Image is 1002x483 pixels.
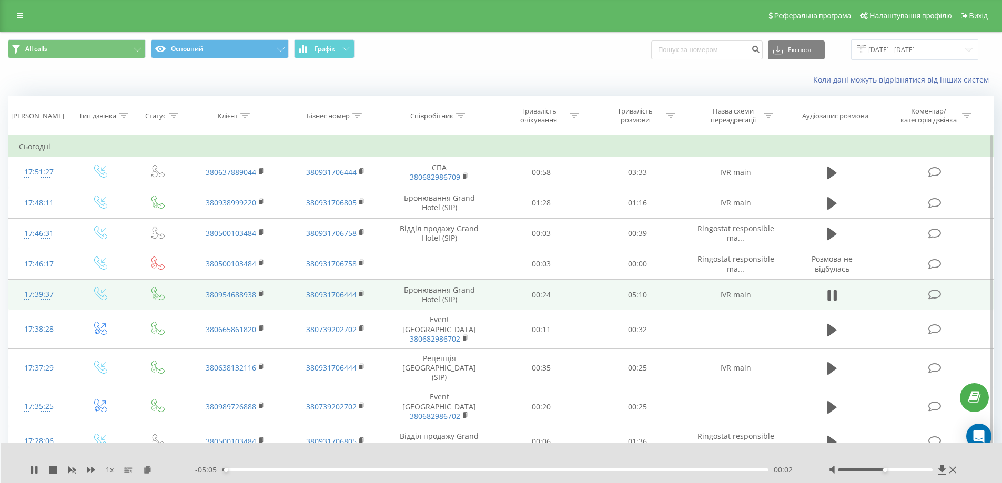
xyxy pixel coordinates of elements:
div: Клієнт [218,111,238,120]
td: IVR main [685,348,785,387]
span: - 05:05 [195,465,222,475]
div: Назва схеми переадресації [705,107,761,125]
button: Експорт [768,40,825,59]
a: 380931706444 [306,290,357,300]
div: Тривалість очікування [511,107,567,125]
div: 17:51:27 [19,162,59,182]
td: IVR main [685,280,785,310]
td: 00:00 [590,249,686,279]
td: 00:24 [493,280,590,310]
input: Пошук за номером [651,40,763,59]
span: Налаштування профілю [869,12,952,20]
td: 01:16 [590,188,686,218]
td: 01:36 [590,426,686,457]
a: 380682986709 [410,172,460,182]
div: Open Intercom Messenger [966,424,991,449]
td: 00:03 [493,218,590,249]
span: 1 x [106,465,114,475]
a: Коли дані можуть відрізнятися вiд інших систем [813,75,994,85]
div: Тривалість розмови [607,107,663,125]
td: Сьогодні [8,136,994,157]
div: 17:35:25 [19,396,59,417]
div: 17:46:31 [19,223,59,244]
span: 00:02 [774,465,793,475]
div: Аудіозапис розмови [802,111,868,120]
div: Статус [145,111,166,120]
td: 00:20 [493,387,590,426]
a: 380931706758 [306,259,357,269]
div: Accessibility label [224,468,228,472]
a: 380938999220 [206,198,256,208]
td: Event [GEOGRAPHIC_DATA] [386,310,493,349]
td: СПА [386,157,493,188]
td: Event [GEOGRAPHIC_DATA] [386,387,493,426]
a: 380682986702 [410,411,460,421]
div: 17:48:11 [19,193,59,213]
div: 17:39:37 [19,284,59,305]
td: 00:11 [493,310,590,349]
span: Ringostat responsible ma... [697,431,774,450]
a: 380682986702 [410,334,460,344]
td: 00:25 [590,387,686,426]
a: 380739202702 [306,402,357,412]
td: 00:35 [493,348,590,387]
span: All calls [25,45,47,53]
div: Accessibility label [883,468,887,472]
td: Бронювання Grand Hotel (SIP) [386,188,493,218]
td: Відділ продажу Grand Hotel (SIP) [386,426,493,457]
td: 03:33 [590,157,686,188]
div: Співробітник [410,111,453,120]
td: 05:10 [590,280,686,310]
button: Основний [151,39,289,58]
a: 380665861820 [206,324,256,334]
a: 380931706444 [306,167,357,177]
span: Вихід [969,12,988,20]
td: 00:06 [493,426,590,457]
td: 00:25 [590,348,686,387]
a: 380637889044 [206,167,256,177]
a: 380500103484 [206,436,256,446]
div: [PERSON_NAME] [11,111,64,120]
a: 380500103484 [206,259,256,269]
span: Ringostat responsible ma... [697,223,774,243]
td: 00:58 [493,157,590,188]
a: 380500103484 [206,228,256,238]
span: Ringostat responsible ma... [697,254,774,273]
td: 01:28 [493,188,590,218]
div: Бізнес номер [307,111,350,120]
a: 380931706758 [306,228,357,238]
button: All calls [8,39,146,58]
a: 380638132116 [206,363,256,373]
td: Рецепція [GEOGRAPHIC_DATA] (SIP) [386,348,493,387]
div: 17:28:06 [19,431,59,451]
td: 00:39 [590,218,686,249]
a: 380989726888 [206,402,256,412]
a: 380954688938 [206,290,256,300]
td: Бронювання Grand Hotel (SIP) [386,280,493,310]
a: 380739202702 [306,324,357,334]
span: Реферальна програма [774,12,852,20]
td: 00:03 [493,249,590,279]
td: Відділ продажу Grand Hotel (SIP) [386,218,493,249]
div: Тип дзвінка [79,111,116,120]
span: Графік [315,45,335,53]
a: 380931706805 [306,198,357,208]
div: 17:37:29 [19,358,59,378]
td: IVR main [685,157,785,188]
div: 17:38:28 [19,319,59,340]
div: 17:46:17 [19,254,59,274]
a: 380931706805 [306,436,357,446]
span: Розмова не відбулась [812,254,853,273]
button: Графік [294,39,355,58]
div: Коментар/категорія дзвінка [898,107,959,125]
td: 00:32 [590,310,686,349]
td: IVR main [685,188,785,218]
a: 380931706444 [306,363,357,373]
